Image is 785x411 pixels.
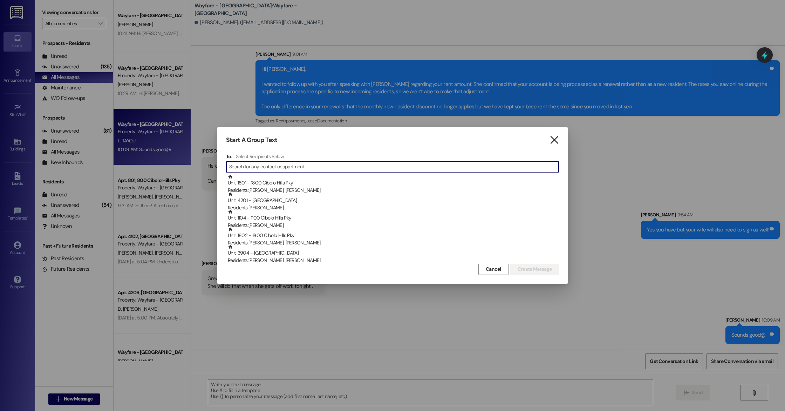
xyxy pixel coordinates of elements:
[226,209,559,227] div: Unit: 1104 - 1100 Cibolo Hills PkyResidents:[PERSON_NAME]
[228,187,559,194] div: Residents: [PERSON_NAME], [PERSON_NAME]
[518,265,552,273] span: Create Message
[228,174,559,194] div: Unit: 1801 - 1800 Cibolo Hills Pky
[229,162,559,172] input: Search for any contact or apartment
[228,204,559,211] div: Residents: [PERSON_NAME]
[478,264,508,275] button: Cancel
[228,222,559,229] div: Residents: [PERSON_NAME]
[226,227,559,244] div: Unit: 1802 - 1800 Cibolo Hills PkyResidents:[PERSON_NAME], [PERSON_NAME]
[226,153,232,160] h3: To:
[228,227,559,247] div: Unit: 1802 - 1800 Cibolo Hills Pky
[228,209,559,229] div: Unit: 1104 - 1100 Cibolo Hills Pky
[486,265,501,273] span: Cancel
[228,257,559,264] div: Residents: [PERSON_NAME], [PERSON_NAME]
[226,244,559,262] div: Unit: 3904 - [GEOGRAPHIC_DATA]Residents:[PERSON_NAME], [PERSON_NAME]
[236,153,284,160] h4: Select Recipients Below
[226,192,559,209] div: Unit: 4201 - [GEOGRAPHIC_DATA]Residents:[PERSON_NAME]
[228,244,559,264] div: Unit: 3904 - [GEOGRAPHIC_DATA]
[510,264,559,275] button: Create Message
[228,192,559,212] div: Unit: 4201 - [GEOGRAPHIC_DATA]
[226,174,559,192] div: Unit: 1801 - 1800 Cibolo Hills PkyResidents:[PERSON_NAME], [PERSON_NAME]
[549,136,559,144] i: 
[226,136,277,144] h3: Start A Group Text
[228,239,559,247] div: Residents: [PERSON_NAME], [PERSON_NAME]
